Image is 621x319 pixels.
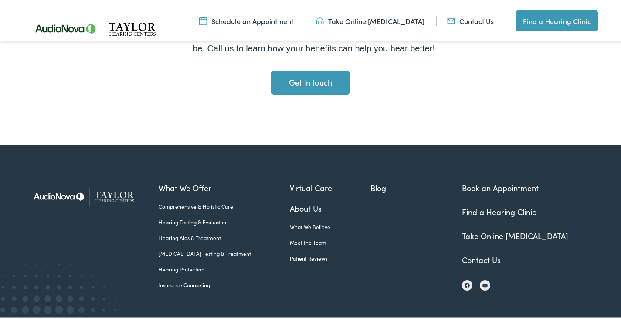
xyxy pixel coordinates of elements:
a: Virtual Care [290,180,371,192]
a: Find a Hearing Clinic [462,205,536,216]
img: utility icon [447,14,455,24]
a: Book an Appointment [462,181,539,192]
a: Get in touch [271,69,349,93]
img: utility icon [316,14,324,24]
a: Patient Reviews [290,253,371,261]
a: Hearing Aids & Treatment [159,232,290,240]
a: [MEDICAL_DATA] Testing & Treatment [159,248,290,256]
a: Take Online [MEDICAL_DATA] [316,14,424,24]
a: Take Online [MEDICAL_DATA] [462,229,568,240]
a: Contact Us [447,14,494,24]
img: YouTube [482,281,488,286]
img: utility icon [199,14,207,24]
a: Comprehensive & Holistic Care [159,201,290,209]
a: Hearing Testing & Evaluation [159,216,290,224]
a: Hearing Protection [159,264,290,271]
a: Find a Hearing Clinic [516,9,598,30]
a: What We Offer [159,180,290,192]
img: Taylor Hearing Centers [26,174,146,216]
img: Facebook icon, indicating the presence of the site or brand on the social media platform. [465,281,470,286]
a: What We Believe [290,221,371,229]
a: Insurance Counseling [159,279,290,287]
a: About Us [290,201,371,213]
a: Meet the Team [290,237,371,245]
a: Contact Us [462,253,501,264]
div: Navigating insurance coverage can be complicated and time-consuming, but it doesn’t have to be. C... [126,26,501,54]
a: Schedule an Appointment [199,14,293,24]
a: Blog [370,180,425,192]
